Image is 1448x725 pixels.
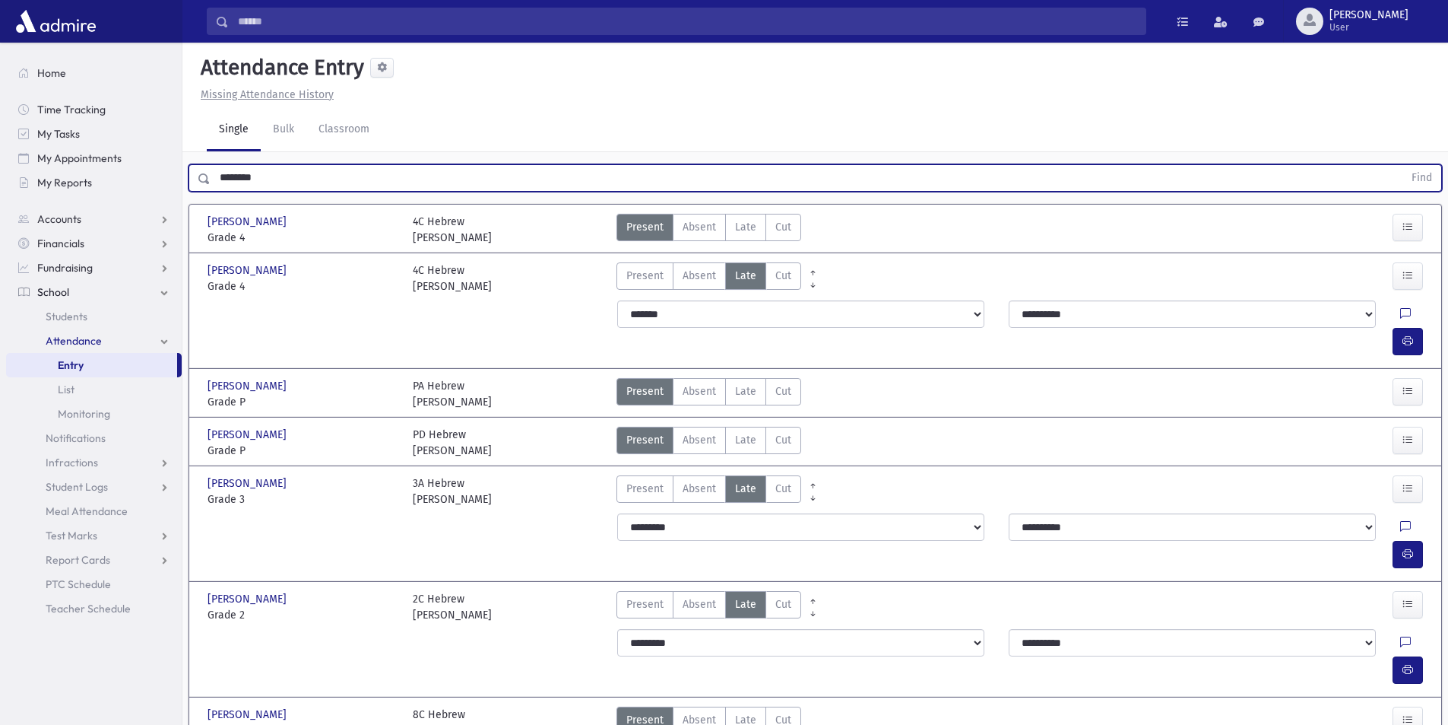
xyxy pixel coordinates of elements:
[208,214,290,230] span: [PERSON_NAME]
[6,475,182,499] a: Student Logs
[208,278,398,294] span: Grade 4
[683,432,716,448] span: Absent
[208,262,290,278] span: [PERSON_NAME]
[37,103,106,116] span: Time Tracking
[208,230,398,246] span: Grade 4
[208,378,290,394] span: [PERSON_NAME]
[6,329,182,353] a: Attendance
[229,8,1145,35] input: Search
[626,268,664,284] span: Present
[1329,21,1408,33] span: User
[6,377,182,402] a: List
[46,529,97,542] span: Test Marks
[6,572,182,596] a: PTC Schedule
[413,378,492,410] div: PA Hebrew [PERSON_NAME]
[413,262,492,294] div: 4C Hebrew [PERSON_NAME]
[626,383,664,399] span: Present
[6,97,182,122] a: Time Tracking
[37,151,122,165] span: My Appointments
[208,491,398,507] span: Grade 3
[208,427,290,443] span: [PERSON_NAME]
[208,591,290,607] span: [PERSON_NAME]
[207,109,261,151] a: Single
[6,280,182,304] a: School
[46,431,106,445] span: Notifications
[413,427,492,459] div: PD Hebrew [PERSON_NAME]
[775,268,791,284] span: Cut
[735,481,756,497] span: Late
[261,109,306,151] a: Bulk
[735,596,756,612] span: Late
[683,481,716,497] span: Absent
[616,475,801,507] div: AttTypes
[201,88,334,101] u: Missing Attendance History
[6,353,177,377] a: Entry
[1402,165,1441,191] button: Find
[46,602,131,615] span: Teacher Schedule
[12,6,100,37] img: AdmirePro
[683,268,716,284] span: Absent
[683,383,716,399] span: Absent
[6,122,182,146] a: My Tasks
[46,577,111,591] span: PTC Schedule
[626,432,664,448] span: Present
[46,553,110,567] span: Report Cards
[626,219,664,235] span: Present
[626,596,664,612] span: Present
[735,219,756,235] span: Late
[208,443,398,459] span: Grade P
[413,591,492,623] div: 2C Hebrew [PERSON_NAME]
[46,480,108,494] span: Student Logs
[208,475,290,491] span: [PERSON_NAME]
[6,146,182,170] a: My Appointments
[6,523,182,548] a: Test Marks
[616,378,801,410] div: AttTypes
[37,261,93,275] span: Fundraising
[46,334,102,348] span: Attendance
[58,383,74,396] span: List
[6,170,182,195] a: My Reports
[6,304,182,329] a: Students
[775,383,791,399] span: Cut
[46,504,128,518] span: Meal Attendance
[46,310,87,323] span: Students
[683,596,716,612] span: Absent
[37,127,80,141] span: My Tasks
[616,262,801,294] div: AttTypes
[6,548,182,572] a: Report Cards
[413,475,492,507] div: 3A Hebrew [PERSON_NAME]
[208,707,290,723] span: [PERSON_NAME]
[58,358,84,372] span: Entry
[6,231,182,256] a: Financials
[626,481,664,497] span: Present
[735,268,756,284] span: Late
[306,109,382,151] a: Classroom
[1329,9,1408,21] span: [PERSON_NAME]
[775,596,791,612] span: Cut
[6,61,182,85] a: Home
[683,219,716,235] span: Absent
[616,214,801,246] div: AttTypes
[616,591,801,623] div: AttTypes
[413,214,492,246] div: 4C Hebrew [PERSON_NAME]
[37,66,66,80] span: Home
[46,456,98,469] span: Infractions
[6,596,182,621] a: Teacher Schedule
[775,481,791,497] span: Cut
[735,383,756,399] span: Late
[37,176,92,189] span: My Reports
[6,499,182,523] a: Meal Attendance
[37,212,81,226] span: Accounts
[37,285,69,299] span: School
[6,207,182,231] a: Accounts
[6,426,182,450] a: Notifications
[775,432,791,448] span: Cut
[616,427,801,459] div: AttTypes
[208,607,398,623] span: Grade 2
[208,394,398,410] span: Grade P
[735,432,756,448] span: Late
[6,256,182,280] a: Fundraising
[37,237,84,250] span: Financials
[195,55,364,81] h5: Attendance Entry
[58,407,110,421] span: Monitoring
